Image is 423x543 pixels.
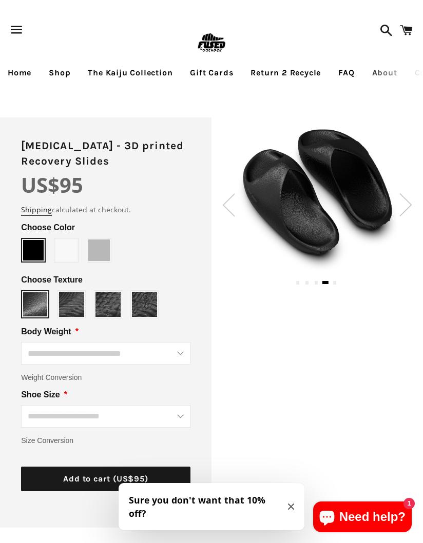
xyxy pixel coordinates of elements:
[21,138,190,169] h2: [MEDICAL_DATA] - 3D printed Recovery Slides
[195,27,228,60] img: FUSEDfootwear
[243,60,329,86] a: Return 2 Recycle
[310,501,415,535] inbox-online-store-chat: Shopify online store chat
[21,405,190,428] input: Shoe Size
[21,222,77,234] span: Choose Color
[21,326,73,338] span: Body Weight
[132,292,157,317] img: https://cdn.shopify.com/s/files/1/2395/9785/files/Texture-Gyri.png?v=1740121242
[21,435,73,446] span: Size Conversion
[399,193,412,216] img: SVG Icon
[296,281,299,284] button: 1 of 5
[23,292,47,316] img: https://cdn.shopify.com/s/files/1/2395/9785/files/Texture-Slate.png?v=1740121210
[113,474,148,484] span: (US$95)
[222,193,235,216] img: SVG Icon
[21,274,85,286] span: Choose Texture
[80,60,180,86] a: The Kaiju Collection
[364,60,405,86] a: About
[21,467,190,491] button: Add to cart (US$95)
[21,342,190,365] input: Body Weight
[182,60,241,86] a: Gift Cards
[238,113,397,273] img: Slate-Black
[21,205,52,216] a: Shipping
[63,474,148,484] span: Add to cart
[41,60,78,86] a: Shop
[331,60,362,86] a: FAQ
[238,117,397,270] img: Slate-Black
[322,281,329,284] button: 4 of 5
[315,281,318,284] button: 3 of 5
[333,281,336,284] button: 5 of 5
[21,389,62,401] span: Shoe Size
[95,292,121,317] img: https://cdn.shopify.com/s/files/1/2395/9785/files/Texture-Weave.png?v=1740121232
[21,372,82,383] span: Weight Conversion
[21,171,83,199] span: US$95
[59,292,84,317] img: https://cdn.shopify.com/s/files/1/2395/9785/files/Texture-Eirean.png?v=1740121219
[21,204,190,215] div: calculated at checkout.
[305,281,309,284] button: 2 of 5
